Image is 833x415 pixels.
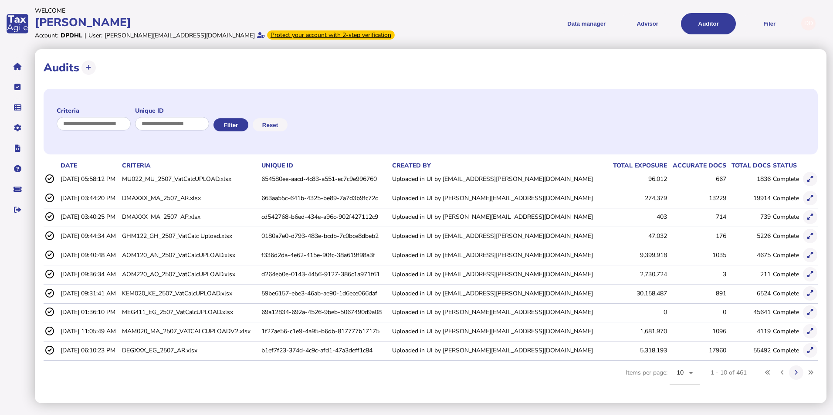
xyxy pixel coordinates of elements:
div: Items per page: [626,361,700,395]
td: Complete [771,341,801,359]
button: Show in modal [803,229,817,243]
td: Uploaded in UI by [PERSON_NAME][EMAIL_ADDRESS][DOMAIN_NAME] [390,303,607,321]
div: | [85,31,86,40]
i: Email verified [257,32,265,38]
td: [DATE] 06:10:23 PM [59,341,120,359]
td: 0 [607,303,667,321]
th: Created by [390,161,607,170]
td: 9,399,918 [607,246,667,264]
td: 211 [727,265,771,283]
td: 4119 [727,322,771,340]
td: 6524 [727,284,771,302]
button: Show in modal [803,191,817,205]
td: Uploaded in UI by [EMAIL_ADDRESS][PERSON_NAME][DOMAIN_NAME] [390,284,607,302]
td: Complete [771,246,801,264]
td: 55492 [727,341,771,359]
th: total exposure [607,161,667,170]
button: Show in modal [803,343,817,358]
td: Uploaded in UI by [EMAIL_ADDRESS][PERSON_NAME][DOMAIN_NAME] [390,246,607,264]
td: 654580ee-aacd-4c83-a551-ec7c9e996760 [260,170,390,188]
td: 891 [667,284,727,302]
div: [PERSON_NAME][EMAIL_ADDRESS][DOMAIN_NAME] [105,31,255,40]
td: DMAXXX_MA_2507_AP.xlsx [120,208,260,226]
td: KEM020_KE_2507_VatCalcUPLOAD.xlsx [120,284,260,302]
td: f336d2da-4e62-415e-90fc-38a619f98a3f [260,246,390,264]
td: [DATE] 09:36:34 AM [59,265,120,283]
td: [DATE] 09:44:34 AM [59,227,120,245]
td: cd542768-b6ed-434e-a96c-902f427112c9 [260,208,390,226]
td: 45641 [727,303,771,321]
button: Previous page [775,365,789,380]
td: AOM120_AN_2507_VatCalcUPLOAD.xlsx [120,246,260,264]
button: Show in modal [803,267,817,281]
button: Manage settings [8,119,27,137]
td: 1035 [667,246,727,264]
td: Complete [771,189,801,207]
th: date [59,161,120,170]
td: Complete [771,284,801,302]
td: 0 [667,303,727,321]
div: User: [88,31,102,40]
td: 1096 [667,322,727,340]
td: DEGXXX_EG_2507_AR.xlsx [120,341,260,359]
td: Complete [771,322,801,340]
div: Profile settings [801,17,816,31]
td: 403 [607,208,667,226]
div: Welcome [35,7,414,15]
td: Complete [771,265,801,283]
th: status [771,161,801,170]
div: 1 - 10 of 461 [711,368,747,377]
td: Uploaded in UI by [PERSON_NAME][EMAIL_ADDRESS][DOMAIN_NAME] [390,208,607,226]
button: Sign out [8,201,27,219]
mat-form-field: Change page size [670,361,700,395]
td: [DATE] 03:40:25 PM [59,208,120,226]
td: 176 [667,227,727,245]
td: Uploaded in UI by [PERSON_NAME][EMAIL_ADDRESS][DOMAIN_NAME] [390,341,607,359]
td: 5,318,193 [607,341,667,359]
button: Upload transactions [81,60,96,75]
button: Home [8,57,27,76]
td: [DATE] 09:40:48 AM [59,246,120,264]
td: [DATE] 01:36:10 PM [59,303,120,321]
button: Developer hub links [8,139,27,157]
button: Show in modal [803,172,817,186]
label: Unique ID [135,107,209,115]
button: Shows a dropdown of VAT Advisor options [620,13,675,34]
td: 1,681,970 [607,322,667,340]
td: Complete [771,303,801,321]
td: 663aa55c-641b-4325-be89-7a7d3b9fc72c [260,189,390,207]
td: [DATE] 09:31:41 AM [59,284,120,302]
button: Show in modal [803,248,817,262]
button: Show in modal [803,324,817,338]
menu: navigate products [418,13,797,34]
td: 1836 [727,170,771,188]
td: MEG411_EG_2507_VatCalcUPLOAD.xlsx [120,303,260,321]
td: Complete [771,208,801,226]
button: Show in modal [803,210,817,224]
td: Complete [771,170,801,188]
td: DMAXXX_MA_2507_AR.xlsx [120,189,260,207]
td: AOM220_AO_2507_VatCalcUPLOAD.xlsx [120,265,260,283]
td: MU022_MU_2507_VatCalcUPLOAD.xlsx [120,170,260,188]
td: 714 [667,208,727,226]
td: Uploaded in UI by [PERSON_NAME][EMAIL_ADDRESS][DOMAIN_NAME] [390,322,607,340]
button: Auditor [681,13,736,34]
button: Filter [213,118,248,131]
td: 4675 [727,246,771,264]
td: 69a12834-692a-4526-9beb-5067490d9a08 [260,303,390,321]
td: 3 [667,265,727,283]
div: DPDHL [61,31,82,40]
td: [DATE] 05:58:12 PM [59,170,120,188]
button: First page [761,365,775,380]
td: 47,032 [607,227,667,245]
td: [DATE] 11:05:49 AM [59,322,120,340]
button: Next page [789,365,803,380]
button: Shows a dropdown of Data manager options [559,13,614,34]
button: Data manager [8,98,27,117]
td: [DATE] 03:44:20 PM [59,189,120,207]
button: Raise a support ticket [8,180,27,198]
td: 59be6157-ebe3-46ab-ae90-1d6ece066daf [260,284,390,302]
th: accurate docs [667,161,727,170]
td: MAM020_MA_2507_VATCALCUPLOADV2.xlsx [120,322,260,340]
